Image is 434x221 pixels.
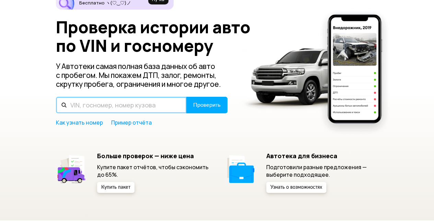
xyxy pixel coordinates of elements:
[97,152,209,160] h5: Больше проверок — ниже цена
[270,185,322,190] span: Узнать о возможностях
[193,102,221,108] span: Проверить
[56,97,187,113] input: VIN, госномер, номер кузова
[56,18,261,55] h1: Проверка истории авто по VIN и госномеру
[266,163,378,178] p: Подготовили разные предложения — выберите подходящее.
[97,182,134,193] button: Купить пакет
[111,119,152,126] a: Пример отчёта
[56,119,103,126] a: Как узнать номер
[97,163,209,178] p: Купите пакет отчётов, чтобы сэкономить до 65%.
[186,97,227,113] button: Проверить
[101,185,130,190] span: Купить пакет
[266,152,378,160] h5: Автотека для бизнеса
[56,62,228,89] p: У Автотеки самая полная база данных об авто с пробегом. Мы покажем ДТП, залог, ремонты, скрутку п...
[266,182,326,193] button: Узнать о возможностях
